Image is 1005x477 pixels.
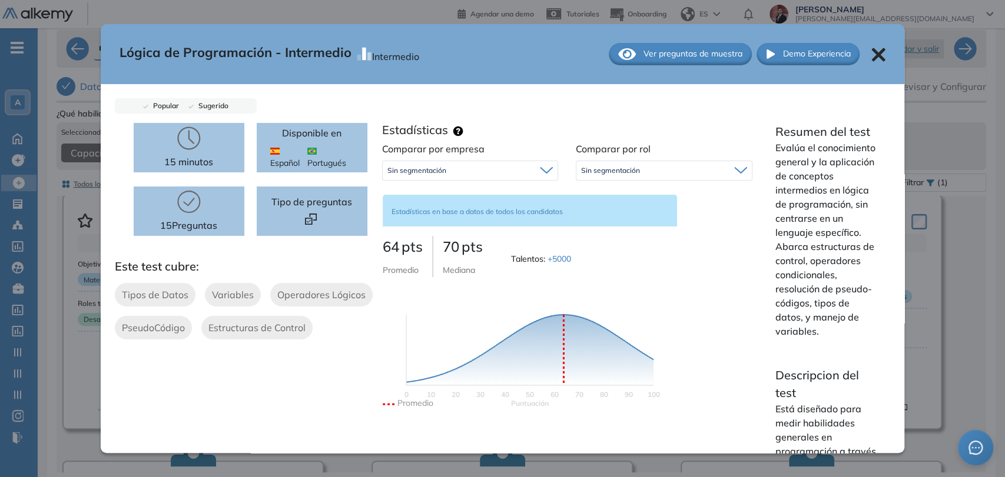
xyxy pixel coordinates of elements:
p: Evalúa el conocimiento general y la aplicación de conceptos intermedios en lógica de programación... [775,141,877,338]
span: Comparar por rol [576,143,651,155]
img: Format test logo [305,214,316,225]
text: 30 [476,390,485,399]
span: Talentos : [511,253,573,265]
text: 50 [526,390,534,399]
h3: Este test cubre: [115,259,373,273]
span: Lógica de Programación - Intermedio [120,43,351,65]
p: 15 minutos [164,155,213,169]
span: Demo Experiencia [782,48,850,60]
span: pts [402,238,423,255]
p: 64 [383,236,423,257]
span: message [968,440,983,455]
text: 60 [550,390,559,399]
p: 70 [443,236,483,257]
span: Variables [212,288,254,302]
text: Promedio [397,398,433,408]
text: 90 [625,390,633,399]
span: Sin segmentación [387,166,446,175]
span: Tipo de preguntas [271,195,352,209]
span: Estadísticas en base a datos de todos los candidatos [392,207,563,216]
span: Estructuras de Control [208,321,306,335]
span: Español [270,145,307,169]
span: Operadores Lógicos [277,288,366,302]
text: 0 [404,390,408,399]
text: 80 [600,390,608,399]
text: 40 [501,390,509,399]
span: Sin segmentación [581,166,640,175]
h3: Estadísticas [382,123,448,137]
span: Sugerido [194,101,228,110]
span: Promedio [383,265,419,275]
text: 20 [452,390,460,399]
span: +5000 [548,253,571,264]
text: Scores [511,399,549,408]
text: 100 [647,390,659,399]
div: Intermedio [372,45,419,64]
span: Ver preguntas de muestra [644,48,742,60]
span: Mediana [443,265,475,275]
p: Resumen del test [775,123,877,141]
span: Tipos de Datos [122,288,188,302]
span: PseudoCódigo [122,321,185,335]
span: Popular [148,101,179,110]
span: pts [462,238,483,255]
img: ESP [270,148,280,155]
span: Comparar por empresa [382,143,485,155]
span: Portugués [307,145,353,169]
text: 70 [575,390,583,399]
img: BRA [307,148,317,155]
p: 15 Preguntas [160,218,217,232]
p: Disponible en [282,126,341,140]
p: Descripcion del test [775,366,877,402]
text: 10 [427,390,435,399]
